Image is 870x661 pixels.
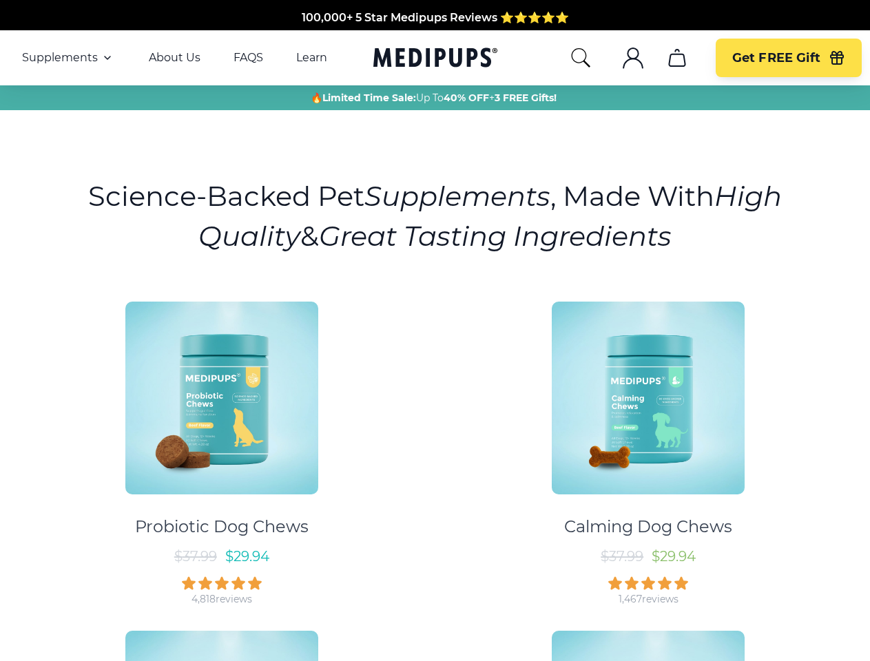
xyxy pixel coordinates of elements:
[206,27,664,40] span: Made In The [GEOGRAPHIC_DATA] from domestic & globally sourced ingredients
[135,516,309,537] div: Probiotic Dog Chews
[442,289,856,606] a: Calming Dog Chews - MedipupsCalming Dog Chews$37.99$29.941,467reviews
[652,548,696,565] span: $ 29.94
[601,548,643,565] span: $ 37.99
[319,219,672,253] i: Great Tasting Ingredients
[619,593,679,606] div: 1,467 reviews
[225,548,269,565] span: $ 29.94
[174,548,217,565] span: $ 37.99
[716,39,862,77] button: Get FREE Gift
[14,289,429,606] a: Probiotic Dog Chews - MedipupsProbiotic Dog Chews$37.99$29.944,818reviews
[191,593,252,606] div: 4,818 reviews
[373,45,497,73] a: Medipups
[732,50,820,66] span: Get FREE Gift
[125,302,318,494] img: Probiotic Dog Chews - Medipups
[296,51,327,65] a: Learn
[552,302,745,494] img: Calming Dog Chews - Medipups
[234,51,263,65] a: FAQS
[22,50,116,66] button: Supplements
[564,516,732,537] div: Calming Dog Chews
[570,47,592,69] button: search
[302,10,569,23] span: 100,000+ 5 Star Medipups Reviews ⭐️⭐️⭐️⭐️⭐️
[22,51,98,65] span: Supplements
[311,91,557,105] span: 🔥 Up To +
[87,176,783,256] h1: Science-Backed Pet , Made With &
[661,41,694,74] button: cart
[617,41,650,74] button: account
[364,179,550,213] i: Supplements
[149,51,200,65] a: About Us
